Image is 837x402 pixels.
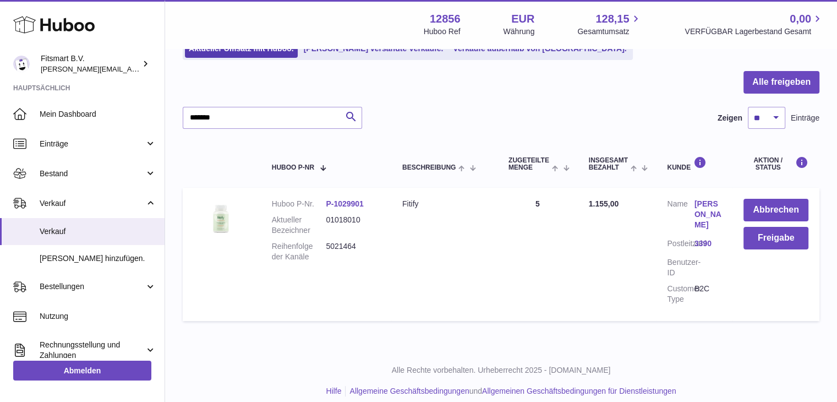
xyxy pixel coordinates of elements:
[40,139,145,149] span: Einträge
[402,199,486,209] div: Fitify
[667,238,694,252] dt: Postleitzahl
[272,199,326,209] dt: Huboo P-Nr.
[40,311,156,322] span: Nutzung
[40,169,145,179] span: Bestand
[13,361,151,381] a: Abmelden
[40,340,145,361] span: Rechnungsstellung und Zahlungen
[595,12,629,26] span: 128,15
[694,238,721,249] a: 3390
[185,40,298,58] a: Aktueller Umsatz mit Huboo.
[511,12,534,26] strong: EUR
[685,12,824,37] a: 0,00 VERFÜGBAR Lagerbestand Gesamt
[791,113,819,123] span: Einträge
[326,241,380,262] dd: 5021464
[743,227,808,249] button: Freigabe
[174,365,828,376] p: Alle Rechte vorbehalten. Urheberrecht 2025 - [DOMAIN_NAME]
[349,387,469,395] a: Allgemeine Geschäftsbedingungen
[497,188,578,320] td: 5
[589,157,628,171] span: Insgesamt bezahlt
[508,157,549,171] span: ZUGETEILTE Menge
[41,53,140,74] div: Fitsmart B.V.
[40,253,156,264] span: [PERSON_NAME] hinzufügen.
[667,257,694,278] dt: Benutzer-ID
[667,284,694,305] dt: Customer Type
[482,387,676,395] a: Allgemeinen Geschäftsbedingungen für Dienstleistungen
[718,113,742,123] label: Zeigen
[743,156,808,171] div: Aktion / Status
[577,12,642,37] a: 128,15 Gesamtumsatz
[430,12,461,26] strong: 12856
[40,226,156,237] span: Verkauf
[743,199,808,221] button: Abbrechen
[577,26,642,37] span: Gesamtumsatz
[272,164,314,171] span: Huboo P-Nr
[402,164,456,171] span: Beschreibung
[346,386,676,396] li: und
[272,241,326,262] dt: Reihenfolge der Kanäle
[504,26,535,37] div: Währung
[449,40,630,58] a: Verkäufe außerhalb von [GEOGRAPHIC_DATA].
[40,109,156,119] span: Mein Dashboard
[194,199,249,238] img: 128561739542540.png
[685,26,824,37] span: VERFÜGBAR Lagerbestand Gesamt
[13,56,30,72] img: jonathan@leaderoo.com
[424,26,461,37] div: Huboo Ref
[790,12,811,26] span: 0,00
[326,215,380,236] dd: 01018010
[40,281,145,292] span: Bestellungen
[41,64,221,73] span: [PERSON_NAME][EMAIL_ADDRESS][DOMAIN_NAME]
[326,387,341,395] a: Hilfe
[300,40,447,58] a: [PERSON_NAME] versandte Verkäufe.
[40,198,145,209] span: Verkauf
[694,284,721,305] dd: B2C
[743,71,819,94] button: Alle freigeben
[272,215,326,236] dt: Aktueller Bezeichner
[667,156,721,171] div: Kunde
[589,199,619,208] span: 1.155,00
[694,199,721,230] a: [PERSON_NAME]
[667,199,694,233] dt: Name
[326,199,364,208] a: P-1029901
